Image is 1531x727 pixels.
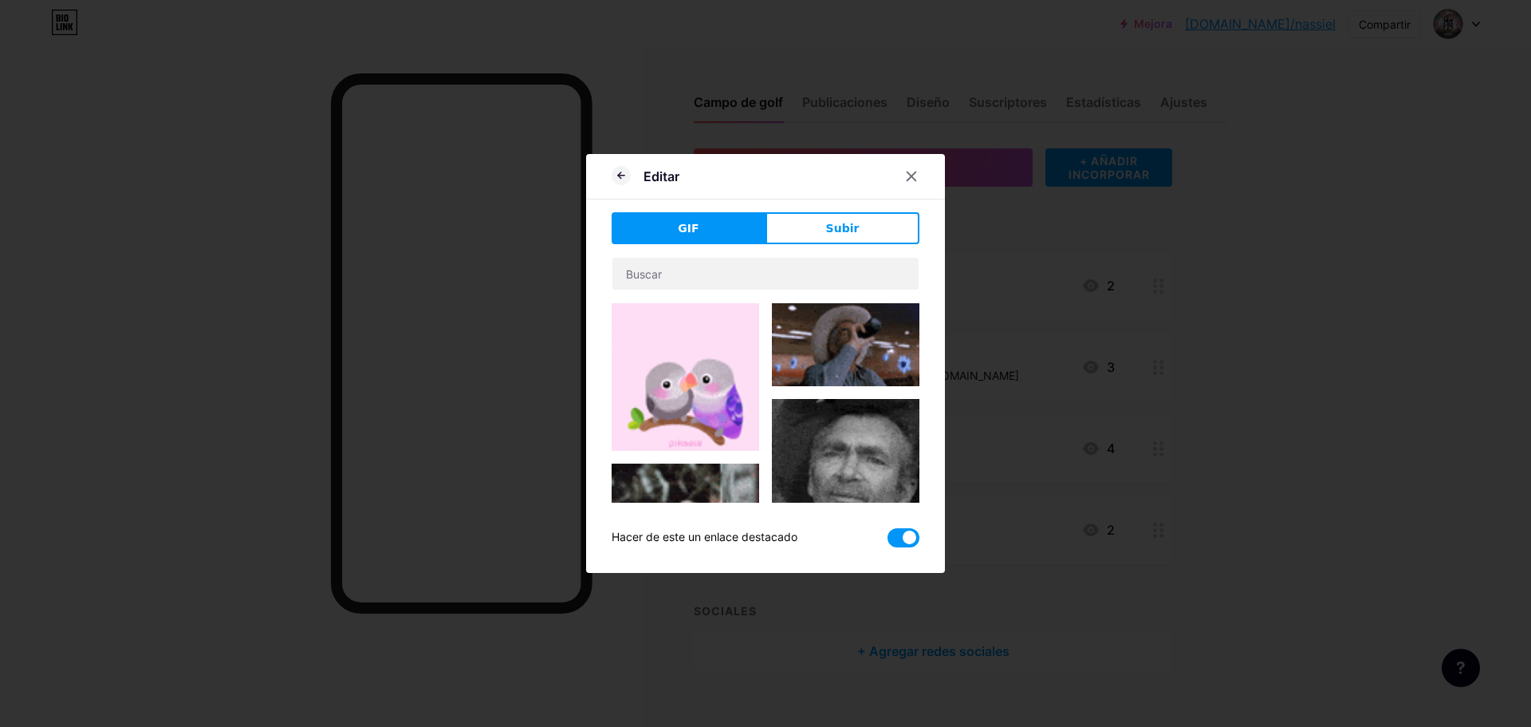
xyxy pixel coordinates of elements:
font: GIF [678,222,699,235]
img: Gihpy [772,399,919,547]
img: Gihpy [612,303,759,451]
button: Subir [765,212,919,244]
font: Subir [826,222,860,235]
font: Hacer de este un enlace destacado [612,530,797,543]
img: Gihpy [772,303,919,386]
input: Buscar [612,258,919,290]
button: GIF [612,212,765,244]
img: Gihpy [612,464,759,669]
font: Editar [643,168,679,184]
